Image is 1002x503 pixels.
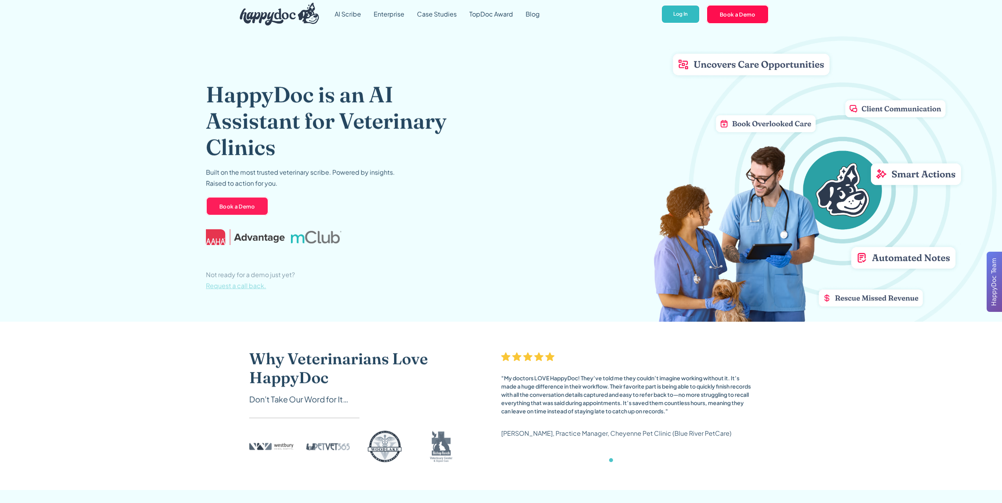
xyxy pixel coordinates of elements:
img: mclub logo [291,231,341,243]
img: Bishop Ranch logo [419,431,463,462]
h2: Why Veterinarians Love HappyDoc [249,349,470,387]
span: Request a call back. [206,281,266,289]
h1: HappyDoc is an AI Assistant for Veterinary Clinics [206,81,472,160]
div: Show slide 2 of 6 [615,458,619,462]
div: Don’t Take Our Word for It… [249,393,470,405]
img: Westbury [249,431,293,462]
p: [PERSON_NAME], Practice Manager, Cheyenne Pet Clinic (Blue River PetCare) [501,428,732,439]
div: carousel [501,352,753,470]
img: Woodlake logo [363,431,407,462]
div: Show slide 6 of 6 [641,458,645,462]
div: Show slide 1 of 6 [609,458,613,462]
div: Show slide 5 of 6 [635,458,639,462]
a: Book a Demo [706,5,769,24]
a: Book a Demo [206,197,269,216]
div: Show slide 4 of 6 [628,458,632,462]
a: Log In [661,5,700,24]
p: Not ready for a demo just yet? [206,269,295,291]
img: AAHA Advantage logo [206,229,285,245]
img: HappyDoc Logo: A happy dog with his ear up, listening. [240,3,319,26]
p: Built on the most trusted veterinary scribe. Powered by insights. Raised to action for you. [206,167,395,189]
div: 1 of 6 [501,352,753,470]
div: Show slide 3 of 6 [622,458,626,462]
img: PetVet 365 logo [306,431,350,462]
div: "My doctors LOVE HappyDoc! They’ve told me they couldn’t imagine working without it. It’s made a ... [501,374,753,415]
a: home [233,1,319,28]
